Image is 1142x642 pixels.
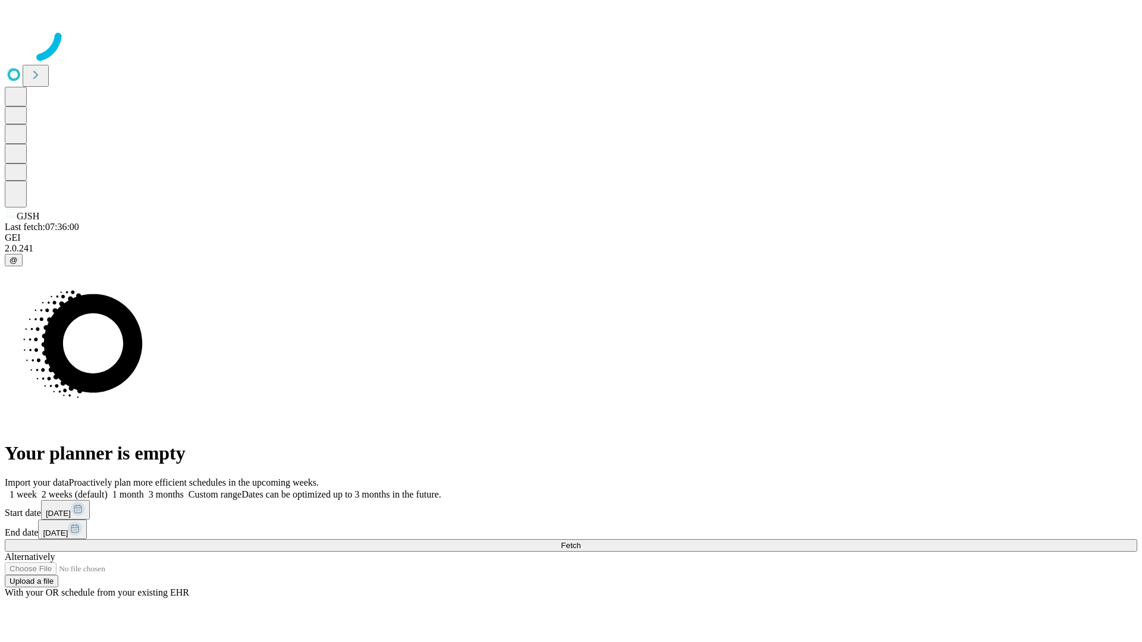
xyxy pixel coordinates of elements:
[561,541,581,550] span: Fetch
[41,500,90,520] button: [DATE]
[5,500,1137,520] div: Start date
[5,222,79,232] span: Last fetch: 07:36:00
[5,520,1137,539] div: End date
[5,539,1137,552] button: Fetch
[43,528,68,537] span: [DATE]
[5,587,189,597] span: With your OR schedule from your existing EHR
[5,232,1137,243] div: GEI
[5,575,58,587] button: Upload a file
[5,442,1137,464] h1: Your planner is empty
[149,489,184,499] span: 3 months
[10,489,37,499] span: 1 week
[42,489,108,499] span: 2 weeks (default)
[46,509,71,518] span: [DATE]
[38,520,87,539] button: [DATE]
[5,477,69,487] span: Import your data
[112,489,144,499] span: 1 month
[241,489,441,499] span: Dates can be optimized up to 3 months in the future.
[5,243,1137,254] div: 2.0.241
[69,477,319,487] span: Proactively plan more efficient schedules in the upcoming weeks.
[189,489,241,499] span: Custom range
[5,552,55,562] span: Alternatively
[5,254,23,266] button: @
[10,256,18,265] span: @
[17,211,39,221] span: GJSH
